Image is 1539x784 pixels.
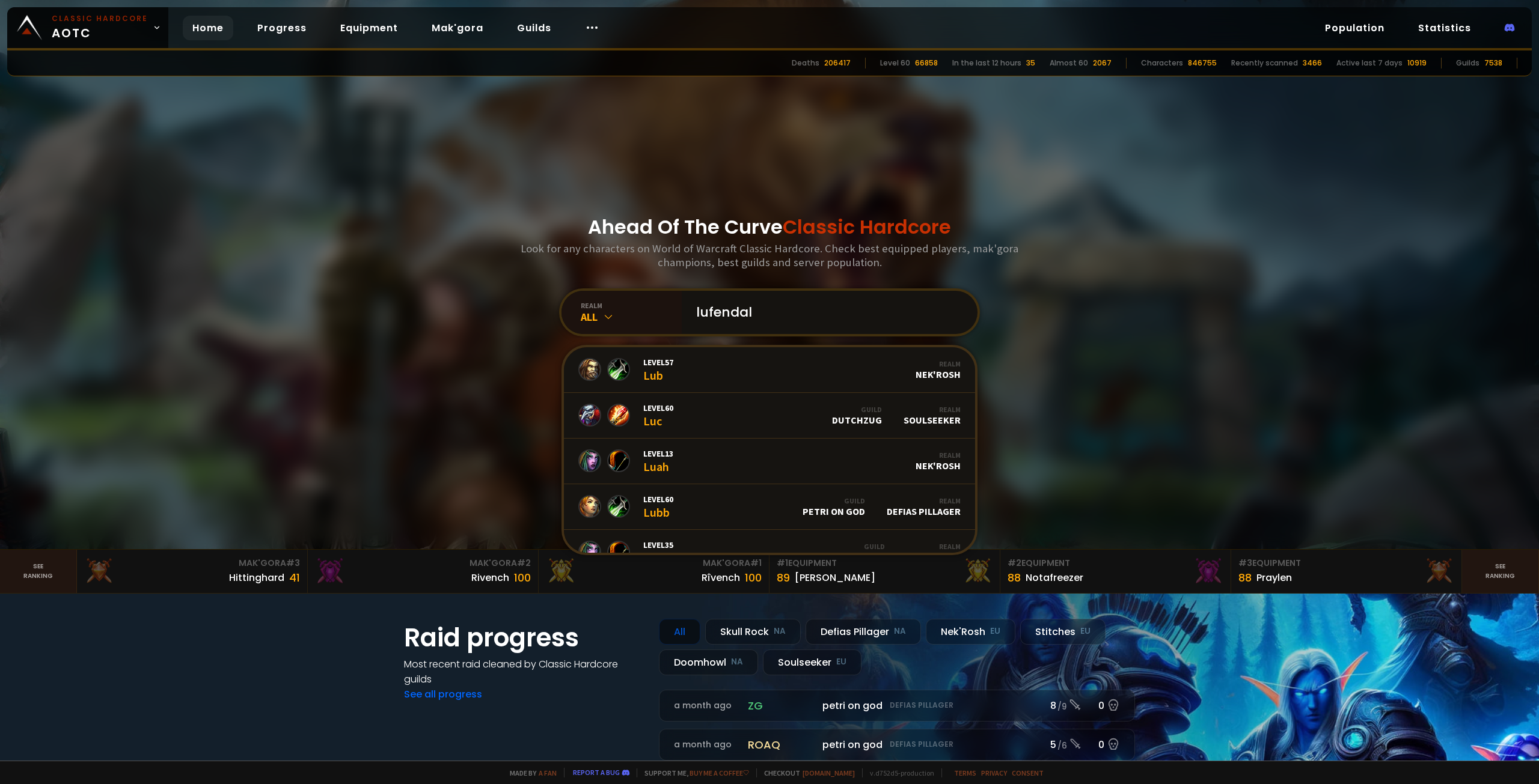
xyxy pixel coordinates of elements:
div: All [659,619,700,645]
h1: Ahead Of The Curve [588,213,951,242]
div: Doomhowl [659,649,758,675]
a: a fan [539,768,557,777]
span: # 3 [286,557,300,569]
div: Realm [916,451,961,460]
h4: Most recent raid cleaned by Classic Hardcore guilds [404,657,644,687]
a: Buy me a coffee [690,768,749,777]
div: 88 [1008,570,1021,586]
a: Terms [954,768,976,777]
div: Soulseeker [763,649,861,675]
div: petri on god [803,496,865,517]
div: Almost 60 [1050,58,1088,68]
div: Guild [803,496,865,505]
div: Nek'Rosh [916,359,961,380]
div: Recently scanned [1231,58,1298,68]
div: 10919 [1407,58,1427,68]
span: Level 35 [643,539,673,550]
a: #3Equipment88Praylen [1231,550,1462,593]
div: Guild [813,542,885,551]
a: Consent [1012,768,1044,777]
div: Level 60 [880,58,910,68]
a: Seeranking [1462,550,1539,593]
a: Population [1315,16,1394,40]
small: EU [990,625,1000,637]
a: Statistics [1409,16,1481,40]
a: #2Equipment88Notafreezer [1000,550,1231,593]
span: Checkout [756,768,855,777]
a: Progress [248,16,316,40]
div: Nek'Rosh [916,451,961,472]
div: 846755 [1188,58,1217,68]
a: a month agozgpetri on godDefias Pillager8 /90 [659,690,1135,722]
div: 3466 [1303,58,1322,68]
a: Level35LuahGuildDeath HappensRealmSkull Rock [564,530,975,576]
span: AOTC [52,13,148,42]
a: Privacy [981,768,1007,777]
h1: Raid progress [404,619,644,657]
div: Luah [643,539,673,565]
a: [DOMAIN_NAME] [803,768,855,777]
div: [PERSON_NAME] [795,570,875,585]
div: Equipment [1008,557,1223,570]
span: # 2 [1008,557,1021,569]
div: Defias Pillager [806,619,921,645]
a: Classic HardcoreAOTC [7,7,168,48]
div: DutchZug [832,405,882,426]
div: Stitches [1020,619,1106,645]
div: Guild [832,405,882,414]
span: Classic Hardcore [783,213,951,240]
span: Support me, [637,768,749,777]
div: Realm [887,496,961,505]
a: Home [183,16,233,40]
a: Mak'Gora#3Hittinghard41 [77,550,308,593]
div: Mak'Gora [84,557,300,570]
div: Lubb [643,494,673,520]
a: Level13LuahRealmNek'Rosh [564,439,975,484]
a: Report a bug [573,768,620,777]
div: Equipment [1238,557,1454,570]
div: Realm [907,542,961,551]
small: EU [836,656,846,668]
input: Search a character... [689,291,963,334]
span: Level 60 [643,494,673,505]
div: Equipment [777,557,993,570]
div: Mak'Gora [546,557,762,570]
div: Nek'Rosh [926,619,1015,645]
a: Level57LubRealmNek'Rosh [564,347,975,393]
div: Realm [904,405,961,414]
span: # 2 [517,557,531,569]
div: 35 [1026,58,1035,68]
div: 2067 [1093,58,1112,68]
a: Mak'Gora#2Rivench100 [308,550,539,593]
span: Level 57 [643,357,673,368]
a: a month agoroaqpetri on godDefias Pillager5 /60 [659,729,1135,761]
div: 88 [1238,570,1252,586]
div: Rîvench [702,570,740,585]
a: Guilds [507,16,561,40]
a: Level60LucGuildDutchZugRealmSoulseeker [564,393,975,439]
div: Mak'Gora [315,557,531,570]
div: Realm [916,359,961,368]
div: Defias Pillager [887,496,961,517]
span: # 1 [777,557,788,569]
div: 100 [514,570,531,586]
div: Deaths [792,58,819,68]
div: 89 [777,570,790,586]
div: 100 [745,570,762,586]
div: realm [581,301,682,310]
a: See all progress [404,687,482,701]
span: # 3 [1238,557,1252,569]
small: NA [731,656,743,668]
span: Level 60 [643,403,673,413]
div: Hittinghard [229,570,284,585]
a: Mak'Gora#1Rîvench100 [539,550,769,593]
a: Equipment [331,16,408,40]
div: All [581,310,682,324]
span: # 1 [750,557,762,569]
div: Skull Rock [705,619,801,645]
span: Level 13 [643,448,673,459]
div: Rivench [471,570,509,585]
small: NA [774,625,786,637]
div: Soulseeker [904,405,961,426]
div: 206417 [824,58,851,68]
